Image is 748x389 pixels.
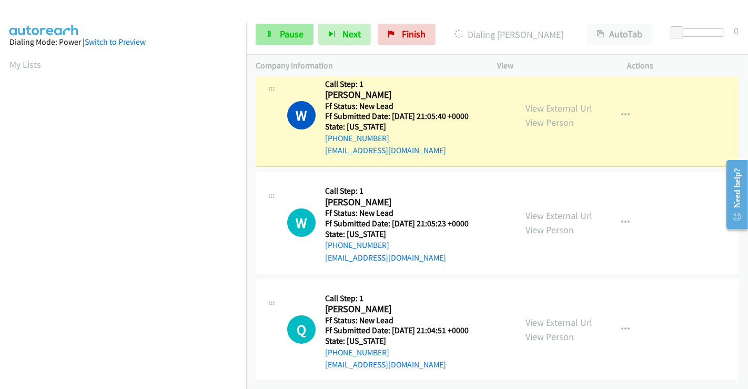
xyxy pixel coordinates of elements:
[287,315,316,344] h1: Q
[525,331,574,343] a: View Person
[718,153,748,236] iframe: Resource Center
[325,133,389,143] a: [PHONE_NUMBER]
[287,208,316,237] div: The call is yet to be attempted
[342,28,361,40] span: Next
[497,59,609,72] p: View
[525,224,574,236] a: View Person
[325,122,482,132] h5: State: [US_STATE]
[287,315,316,344] div: The call is yet to be attempted
[325,347,389,357] a: [PHONE_NUMBER]
[325,145,446,155] a: [EMAIL_ADDRESS][DOMAIN_NAME]
[325,79,482,89] h5: Call Step: 1
[734,24,739,38] div: 0
[525,116,574,128] a: View Person
[325,218,482,229] h5: Ff Submitted Date: [DATE] 21:05:23 +0000
[9,58,41,71] a: My Lists
[325,325,482,336] h5: Ff Submitted Date: [DATE] 21:04:51 +0000
[280,28,304,40] span: Pause
[318,24,371,45] button: Next
[325,293,482,304] h5: Call Step: 1
[325,196,482,208] h2: [PERSON_NAME]
[378,24,436,45] a: Finish
[525,316,592,328] a: View External Url
[325,111,482,122] h5: Ff Submitted Date: [DATE] 21:05:40 +0000
[525,102,592,114] a: View External Url
[287,208,316,237] h1: W
[450,27,568,42] p: Dialing [PERSON_NAME]
[325,360,446,370] a: [EMAIL_ADDRESS][DOMAIN_NAME]
[325,315,482,326] h5: Ff Status: New Lead
[325,208,482,218] h5: Ff Status: New Lead
[256,24,314,45] a: Pause
[676,28,724,37] div: Delay between calls (in seconds)
[325,89,482,101] h2: [PERSON_NAME]
[325,336,482,346] h5: State: [US_STATE]
[325,186,482,196] h5: Call Step: 1
[628,59,739,72] p: Actions
[325,303,482,315] h2: [PERSON_NAME]
[325,253,446,263] a: [EMAIL_ADDRESS][DOMAIN_NAME]
[325,101,482,112] h5: Ff Status: New Lead
[325,229,482,240] h5: State: [US_STATE]
[325,240,389,250] a: [PHONE_NUMBER]
[85,37,146,47] a: Switch to Preview
[256,59,478,72] p: Company Information
[525,210,592,222] a: View External Url
[402,28,426,40] span: Finish
[287,101,316,129] h1: W
[587,24,652,45] button: AutoTab
[9,36,237,48] div: Dialing Mode: Power |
